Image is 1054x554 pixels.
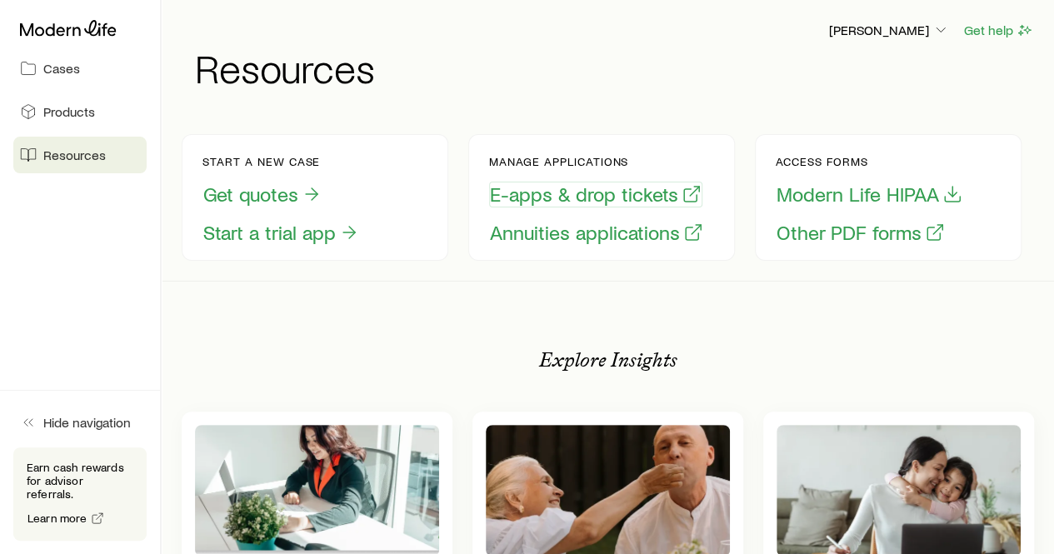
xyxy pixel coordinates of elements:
button: Other PDF forms [776,220,946,246]
p: [PERSON_NAME] [829,22,949,38]
p: Manage applications [489,155,704,168]
button: Modern Life HIPAA [776,182,963,207]
button: Get help [963,21,1034,40]
a: Resources [13,137,147,173]
a: Products [13,93,147,130]
button: Annuities applications [489,220,704,246]
p: Earn cash rewards for advisor referrals. [27,461,133,501]
span: Resources [43,147,106,163]
button: Hide navigation [13,404,147,441]
button: [PERSON_NAME] [828,21,950,41]
div: Earn cash rewards for advisor referrals.Learn more [13,447,147,541]
span: Learn more [27,512,87,524]
span: Hide navigation [43,414,131,431]
button: E-apps & drop tickets [489,182,702,207]
button: Get quotes [202,182,322,207]
button: Start a trial app [202,220,360,246]
p: Access forms [776,155,963,168]
p: Explore Insights [539,348,677,372]
p: Start a new case [202,155,360,168]
a: Cases [13,50,147,87]
span: Products [43,103,95,120]
span: Cases [43,60,80,77]
h1: Resources [195,47,1034,87]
